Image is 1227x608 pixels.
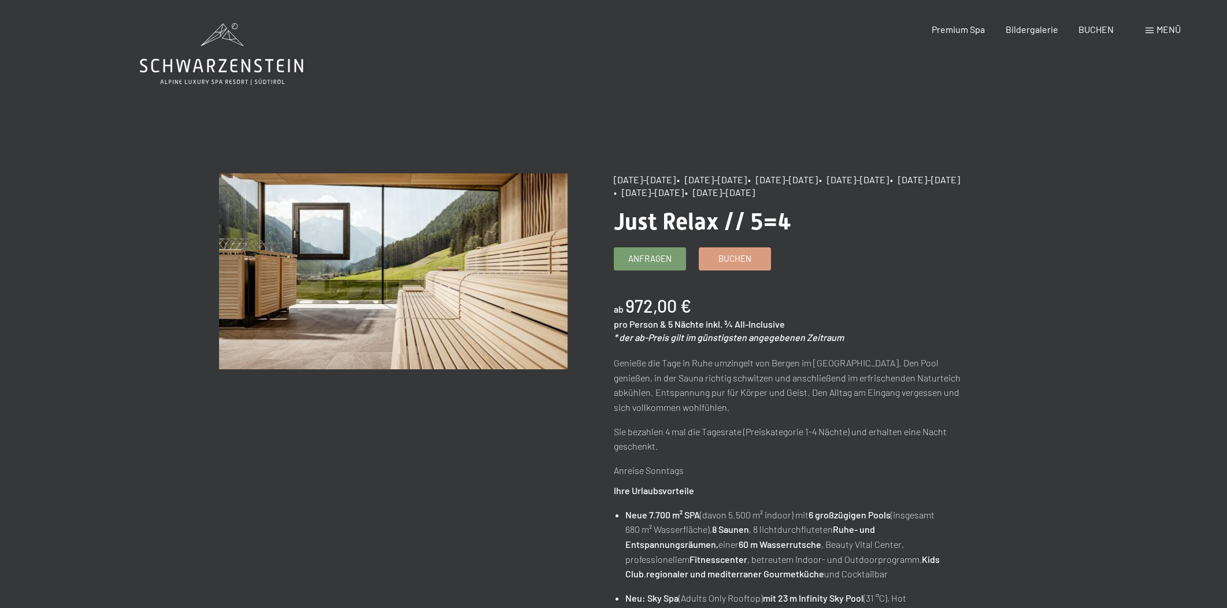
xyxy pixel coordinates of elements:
strong: 6 großzügigen Pools [809,509,891,520]
strong: Neu: Sky Spa [625,592,679,603]
li: (davon 5.500 m² indoor) mit (insgesamt 680 m² Wasserfläche), , 8 lichtdurchfluteten einer , Beaut... [625,507,962,581]
span: • [DATE]–[DATE] [890,174,960,185]
strong: Fitnesscenter [690,554,747,565]
a: Anfragen [614,248,685,270]
p: Genieße die Tage in Ruhe umzingelt von Bergen im [GEOGRAPHIC_DATA]. Den Pool genießen, in der Sau... [614,355,962,414]
strong: Ihre Urlaubsvorteile [614,485,694,496]
span: Buchen [718,253,751,265]
strong: Neue 7.700 m² SPA [625,509,700,520]
strong: 60 m Wasserrutsche [739,539,821,550]
em: * der ab-Preis gilt im günstigsten angegebenen Zeitraum [614,332,844,343]
a: Premium Spa [932,24,985,35]
span: Menü [1156,24,1181,35]
span: Anfragen [628,253,672,265]
span: pro Person & [614,318,666,329]
strong: 8 Saunen [712,524,749,535]
a: BUCHEN [1078,24,1114,35]
span: • [DATE]–[DATE] [614,187,684,198]
a: Bildergalerie [1006,24,1058,35]
b: 972,00 € [625,295,691,316]
p: Sie bezahlen 4 mal die Tagesrate (Preiskategorie 1-4 Nächte) und erhalten eine Nacht geschenkt. [614,424,962,454]
span: • [DATE]–[DATE] [685,187,755,198]
span: 5 Nächte [668,318,704,329]
span: ab [614,303,624,314]
strong: regionaler und mediterraner Gourmetküche [646,568,824,579]
span: Just Relax // 5=4 [614,208,791,235]
span: • [DATE]–[DATE] [677,174,747,185]
span: inkl. ¾ All-Inclusive [706,318,785,329]
strong: mit 23 m Infinity Sky Pool [763,592,863,603]
p: Anreise Sonntags [614,463,962,478]
span: • [DATE]–[DATE] [819,174,889,185]
img: Just Relax // 5=4 [219,173,568,369]
a: Buchen [699,248,770,270]
span: [DATE]–[DATE] [614,174,676,185]
span: • [DATE]–[DATE] [748,174,818,185]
